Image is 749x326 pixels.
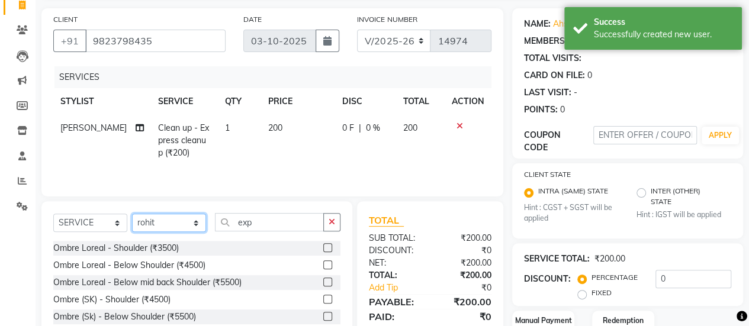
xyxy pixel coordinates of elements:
[53,30,86,52] button: +91
[360,257,430,269] div: NET:
[430,269,500,282] div: ₹200.00
[524,253,590,265] div: SERVICE TOTAL:
[430,295,500,309] div: ₹200.00
[430,244,500,257] div: ₹0
[445,88,491,115] th: ACTION
[53,14,78,25] label: CLIENT
[369,214,404,227] span: TOTAL
[366,122,380,134] span: 0 %
[538,186,608,200] label: INTRA (SAME) STATE
[574,86,577,99] div: -
[560,104,565,116] div: 0
[702,127,739,144] button: APPLY
[158,122,209,158] span: Clean up - Express cleanup (₹200)
[594,253,625,265] div: ₹200.00
[637,209,731,220] small: Hint : IGST will be applied
[524,18,551,30] div: NAME:
[268,122,282,133] span: 200
[335,88,396,115] th: DISC
[524,69,585,82] div: CARD ON FILE:
[524,104,558,116] div: POINTS:
[396,88,445,115] th: TOTAL
[515,315,572,326] label: Manual Payment
[553,18,578,30] a: Ahsish
[215,213,324,231] input: Search or Scan
[524,273,571,285] div: DISCOUNT:
[53,276,242,289] div: Ombre Loreal - Below mid back Shoulder (₹5500)
[359,122,361,134] span: |
[53,242,179,254] div: Ombre Loreal - Shoulder (₹3500)
[360,282,442,294] a: Add Tip
[357,14,417,25] label: INVOICE NUMBER
[360,244,430,257] div: DISCOUNT:
[243,14,262,25] label: DATE
[360,232,430,244] div: SUB TOTAL:
[403,122,417,133] span: 200
[524,52,581,64] div: TOTAL VISITS:
[360,269,430,282] div: TOTAL:
[430,257,500,269] div: ₹200.00
[430,309,500,324] div: ₹0
[342,122,354,134] span: 0 F
[524,202,619,224] small: Hint : CGST + SGST will be applied
[54,66,500,88] div: SERVICES
[524,35,581,47] div: MEMBERSHIP:
[524,169,571,180] label: CLIENT STATE
[225,122,230,133] span: 1
[53,88,151,115] th: STYLIST
[360,295,430,309] div: PAYABLE:
[524,129,593,154] div: COUPON CODE
[651,186,722,207] label: INTER (OTHER) STATE
[442,282,500,294] div: ₹0
[594,28,733,41] div: Successfully created new user.
[524,35,731,47] div: NO ACTIVE MEMBERSHIP
[430,232,500,244] div: ₹200.00
[524,86,571,99] div: LAST VISIT:
[603,315,644,326] label: Redemption
[587,69,592,82] div: 0
[53,259,205,272] div: Ombre Loreal - Below Shoulder (₹4500)
[594,16,733,28] div: Success
[85,30,226,52] input: SEARCH BY NAME/MOBILE/EMAIL/CODE
[261,88,335,115] th: PRICE
[53,293,171,306] div: Ombre (SK) - Shoulder (₹4500)
[360,309,430,324] div: PAID:
[151,88,218,115] th: SERVICE
[218,88,261,115] th: QTY
[60,122,127,133] span: [PERSON_NAME]
[592,272,638,283] label: PERCENTAGE
[593,126,697,144] input: ENTER OFFER / COUPON CODE
[53,311,196,323] div: Ombre (Sk) - Below Shoulder (₹5500)
[592,288,612,298] label: FIXED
